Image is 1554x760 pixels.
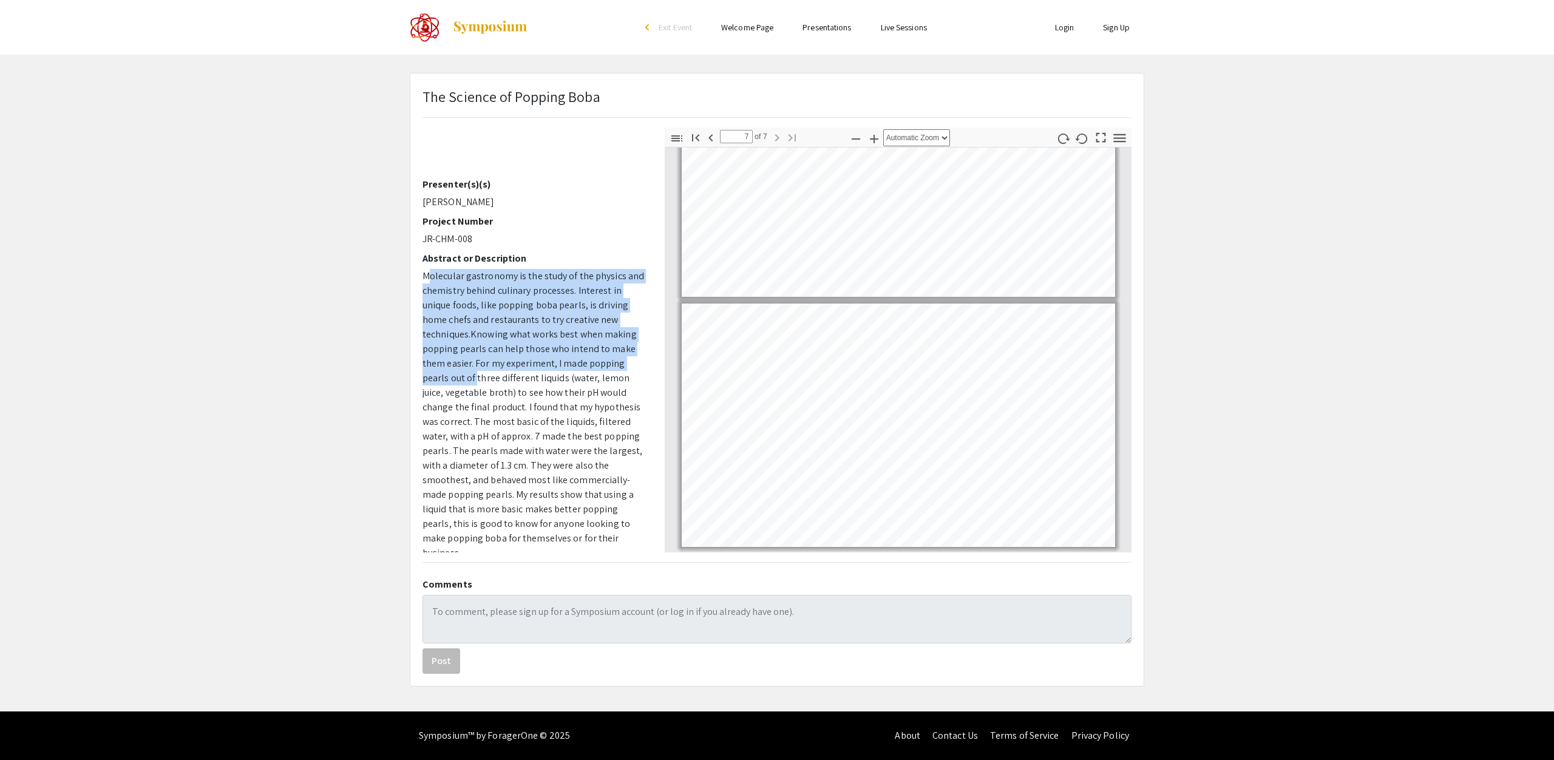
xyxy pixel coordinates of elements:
h2: Comments [422,578,1132,590]
span: Knowing what works best when making popping pearls can help those who intend to make them easier.... [422,328,642,559]
button: Tools [1110,129,1130,147]
a: The 2022 CoorsTek Denver Metro Regional Science and Engineering Fair [410,12,528,42]
p: The Science of Popping Boba [422,86,600,107]
a: https://www.sciencebuddies.org/blog/boba-spherification-the-science-of-juice-filled-caviar [704,351,1076,361]
p: [PERSON_NAME] [422,195,646,209]
a: Sign Up [1103,22,1130,33]
a: Live Sessions [881,22,927,33]
a: https://kitchenpantryscientist.com/tag/popping-boba/ [704,444,1081,453]
button: Switch to Presentation Mode [1091,127,1111,145]
a: Presentations [802,22,851,33]
div: Page 7 [676,298,1121,552]
button: Post [422,648,460,674]
img: Symposium by ForagerOne [452,20,528,35]
button: Rotate Clockwise [1053,129,1074,147]
button: Toggle Sidebar [667,129,687,147]
a: https://www.chefsteps.com/activities/direct-spherification?context=spherification [909,509,947,513]
a: Login [1055,22,1074,33]
a: About [895,729,920,742]
span: Molecular gastronomy is the study of the physics and chemistry behind culinary processes. Interes... [422,270,644,341]
h2: Presenter(s)(s) [422,178,646,190]
span: of 7 [753,130,767,143]
button: Zoom Out [846,129,866,147]
p: JR-CHM-008 [422,232,646,246]
a: https://fanaledrinks.com/blogs/blog/18322291-how-is-popping-boba-made [904,395,1044,399]
h2: Project Number [422,215,646,227]
button: Previous Page [701,128,721,146]
select: Zoom [883,129,950,146]
div: arrow_back_ios [645,24,653,31]
a: https://itsamaterialsworld.wordpress.com/2019/01/28/breaking-boba-the-chemistry-of-bubble-tea-pt-2/ [704,470,1081,480]
a: Contact Us [932,729,978,742]
a: https://www.chefsteps.com/activities/the-science-of-spherification [704,498,829,502]
h2: Abstract or Description [422,253,646,264]
a: Privacy Policy [1071,729,1129,742]
a: Welcome Page [721,22,773,33]
a: Terms of Service [990,729,1059,742]
button: Next Page [767,128,787,146]
iframe: Chat [9,705,52,751]
a: https://raidertimes.com/feature/food/2017/12/20/splash-of-flavor-20175-raspberry-tea-with-strawbe... [704,422,963,426]
a: https://sites.udel.edu/k12engineering/activities/hydrogels-in-the-kitchen-hydrogels-in-the-body/ [704,373,1073,383]
img: The 2022 CoorsTek Denver Metro Regional Science and Engineering Fair [410,12,440,42]
div: Symposium™ by ForagerOne © 2025 [419,711,570,760]
button: Rotate Counterclockwise [1072,129,1093,147]
span: Exit Event [659,22,692,33]
div: Page 6 [676,48,1121,302]
button: Go to Last Page [782,128,802,146]
button: Go to First Page [685,128,706,146]
input: Page [720,130,753,143]
button: Zoom In [864,129,884,147]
